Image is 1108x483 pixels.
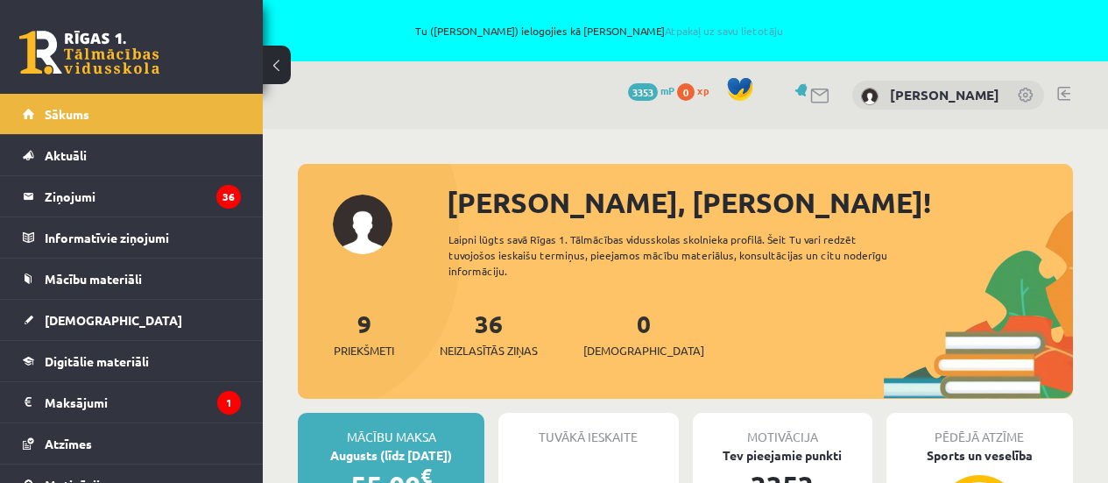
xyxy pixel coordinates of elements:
a: Digitālie materiāli [23,341,241,381]
img: Roberts Kukulis [861,88,879,105]
span: mP [660,83,674,97]
i: 36 [216,185,241,209]
div: Laipni lūgts savā Rīgas 1. Tālmācības vidusskolas skolnieka profilā. Šeit Tu vari redzēt tuvojošo... [448,231,914,279]
div: Tev pieejamie punkti [693,446,872,465]
div: Augusts (līdz [DATE]) [298,446,484,465]
span: Mācību materiāli [45,271,142,287]
a: Aktuāli [23,135,241,175]
span: Sākums [45,106,89,122]
div: Mācību maksa [298,413,484,446]
a: 36Neizlasītās ziņas [440,308,538,359]
div: Sports un veselība [886,446,1073,465]
a: Informatīvie ziņojumi [23,217,241,258]
span: xp [697,83,709,97]
a: Sākums [23,94,241,134]
a: Atpakaļ uz savu lietotāju [665,24,783,38]
div: [PERSON_NAME], [PERSON_NAME]! [447,181,1073,224]
a: 3353 mP [628,83,674,97]
span: Priekšmeti [334,342,394,359]
div: Motivācija [693,413,872,446]
div: Pēdējā atzīme [886,413,1073,446]
span: Digitālie materiāli [45,353,149,369]
a: [DEMOGRAPHIC_DATA] [23,300,241,340]
a: 0[DEMOGRAPHIC_DATA] [583,308,704,359]
a: Ziņojumi36 [23,176,241,217]
a: Maksājumi1 [23,382,241,423]
span: Neizlasītās ziņas [440,342,538,359]
span: [DEMOGRAPHIC_DATA] [45,312,182,328]
a: Atzīmes [23,423,241,464]
legend: Informatīvie ziņojumi [45,217,241,258]
span: Atzīmes [45,436,92,451]
a: 9Priekšmeti [334,308,394,359]
span: 0 [677,83,695,101]
a: Rīgas 1. Tālmācības vidusskola [19,31,159,75]
span: Aktuāli [45,147,87,163]
a: Mācību materiāli [23,259,241,299]
span: [DEMOGRAPHIC_DATA] [583,342,704,359]
div: Tuvākā ieskaite [498,413,678,446]
span: Tu ([PERSON_NAME]) ielogojies kā [PERSON_NAME] [201,25,998,36]
a: [PERSON_NAME] [890,86,999,103]
a: 0 xp [677,83,717,97]
span: 3353 [628,83,658,101]
legend: Maksājumi [45,382,241,423]
legend: Ziņojumi [45,176,241,217]
i: 1 [217,391,241,415]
